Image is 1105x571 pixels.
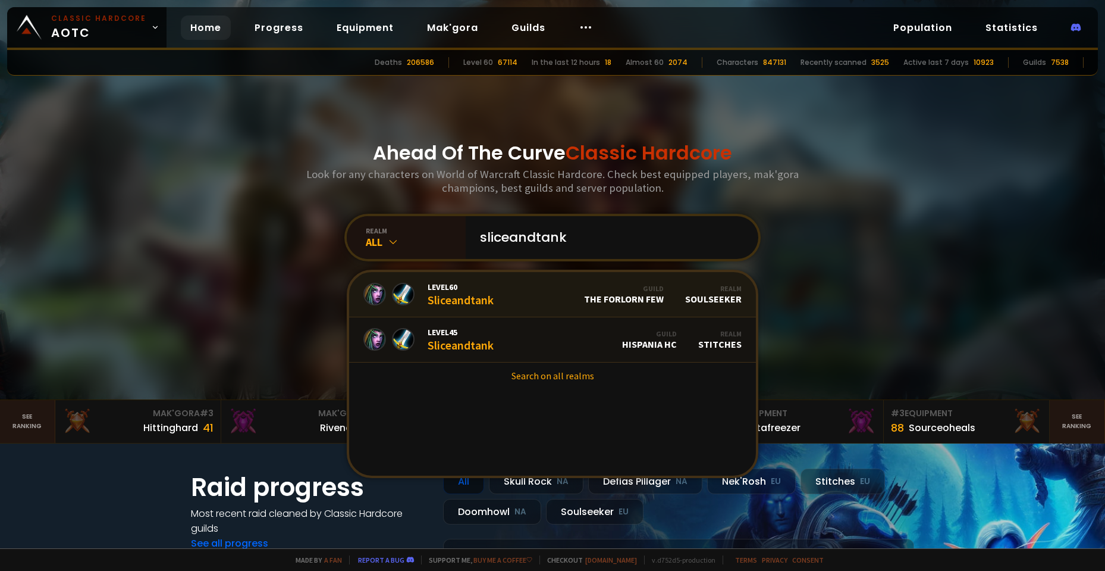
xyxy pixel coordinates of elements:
[718,400,884,443] a: #2Equipment88Notafreezer
[349,317,756,363] a: Level45SliceandtankGuildHispania HCRealmStitches
[585,556,637,564] a: [DOMAIN_NAME]
[566,139,732,166] span: Classic Hardcore
[349,272,756,317] a: Level60SliceandtankGuildThe Forlorn FewRealmSoulseeker
[1023,57,1046,68] div: Guilds
[743,420,801,435] div: Notafreezer
[428,327,494,338] span: Level 45
[539,556,637,564] span: Checkout
[532,57,600,68] div: In the last 12 hours
[443,539,914,570] a: [DATE]zgpetri on godDefias Pillager8 /90
[327,15,403,40] a: Equipment
[200,407,214,419] span: # 3
[619,506,629,518] small: EU
[203,420,214,436] div: 41
[55,400,221,443] a: Mak'Gora#3Hittinghard41
[51,13,146,42] span: AOTC
[51,13,146,24] small: Classic Hardcore
[584,284,664,293] div: Guild
[473,216,744,259] input: Search a character...
[676,476,688,488] small: NA
[622,329,677,350] div: Hispania HC
[514,506,526,518] small: NA
[626,57,664,68] div: Almost 60
[771,476,781,488] small: EU
[428,282,494,292] span: Level 60
[792,556,824,564] a: Consent
[909,420,975,435] div: Sourceoheals
[717,57,758,68] div: Characters
[191,506,429,536] h4: Most recent raid cleaned by Classic Hardcore guilds
[605,57,611,68] div: 18
[685,284,742,305] div: Soulseeker
[801,469,885,494] div: Stitches
[443,469,484,494] div: All
[762,556,787,564] a: Privacy
[358,556,404,564] a: Report a bug
[668,57,688,68] div: 2074
[428,327,494,352] div: Sliceandtank
[976,15,1047,40] a: Statistics
[349,363,756,389] a: Search on all realms
[698,329,742,338] div: Realm
[407,57,434,68] div: 206586
[801,57,867,68] div: Recently scanned
[181,15,231,40] a: Home
[366,235,466,249] div: All
[685,284,742,293] div: Realm
[871,57,889,68] div: 3525
[588,469,702,494] div: Defias Pillager
[7,7,167,48] a: Classic HardcoreAOTC
[891,420,904,436] div: 88
[903,57,969,68] div: Active last 7 days
[763,57,786,68] div: 847131
[288,556,342,564] span: Made by
[698,329,742,350] div: Stitches
[417,15,488,40] a: Mak'gora
[735,556,757,564] a: Terms
[860,476,870,488] small: EU
[557,476,569,488] small: NA
[191,469,429,506] h1: Raid progress
[546,499,643,525] div: Soulseeker
[143,420,198,435] div: Hittinghard
[498,57,517,68] div: 67114
[644,556,715,564] span: v. d752d5 - production
[622,329,677,338] div: Guild
[1051,57,1069,68] div: 7538
[463,57,493,68] div: Level 60
[707,469,796,494] div: Nek'Rosh
[489,469,583,494] div: Skull Rock
[726,407,877,420] div: Equipment
[502,15,555,40] a: Guilds
[221,400,387,443] a: Mak'Gora#2Rivench100
[302,167,803,195] h3: Look for any characters on World of Warcraft Classic Hardcore. Check best equipped players, mak'g...
[191,536,268,550] a: See all progress
[421,556,532,564] span: Support me,
[884,400,1050,443] a: #3Equipment88Sourceoheals
[320,420,357,435] div: Rivench
[891,407,1042,420] div: Equipment
[375,57,402,68] div: Deaths
[891,407,905,419] span: # 3
[62,407,214,420] div: Mak'Gora
[366,226,466,235] div: realm
[584,284,664,305] div: The Forlorn Few
[245,15,313,40] a: Progress
[1050,400,1105,443] a: Seeranking
[228,407,379,420] div: Mak'Gora
[884,15,962,40] a: Population
[974,57,994,68] div: 10923
[428,282,494,307] div: Sliceandtank
[373,139,732,167] h1: Ahead Of The Curve
[473,556,532,564] a: Buy me a coffee
[443,499,541,525] div: Doomhowl
[324,556,342,564] a: a fan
